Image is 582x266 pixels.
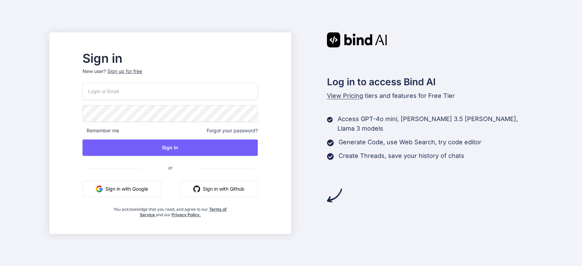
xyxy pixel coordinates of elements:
[180,181,258,197] button: Sign in with Github
[171,212,201,217] a: Privacy Policy.
[83,139,258,156] button: Sign In
[83,53,258,64] h2: Sign in
[112,203,229,218] div: You acknowledge that you read, and agree to our and our
[83,83,258,100] input: Login or Email
[339,151,464,161] p: Create Threads, save your history of chats
[327,188,342,203] img: arrow
[193,186,200,192] img: github
[327,92,363,99] span: View Pricing
[83,181,161,197] button: Sign in with Google
[327,32,387,47] img: Bind AI logo
[338,114,533,133] p: Access GPT-4o mini, [PERSON_NAME] 3.5 [PERSON_NAME], Llama 3 models
[327,75,533,89] h2: Log in to access Bind AI
[96,186,103,192] img: google
[141,159,200,176] span: or
[339,137,481,147] p: Generate Code, use Web Search, try code editor
[140,207,227,217] a: Terms of Service
[83,68,258,83] p: New user?
[83,127,119,134] span: Remember me
[327,91,533,101] p: tiers and features for Free Tier
[207,127,258,134] span: Forgot your password?
[107,68,142,75] div: Sign up for free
